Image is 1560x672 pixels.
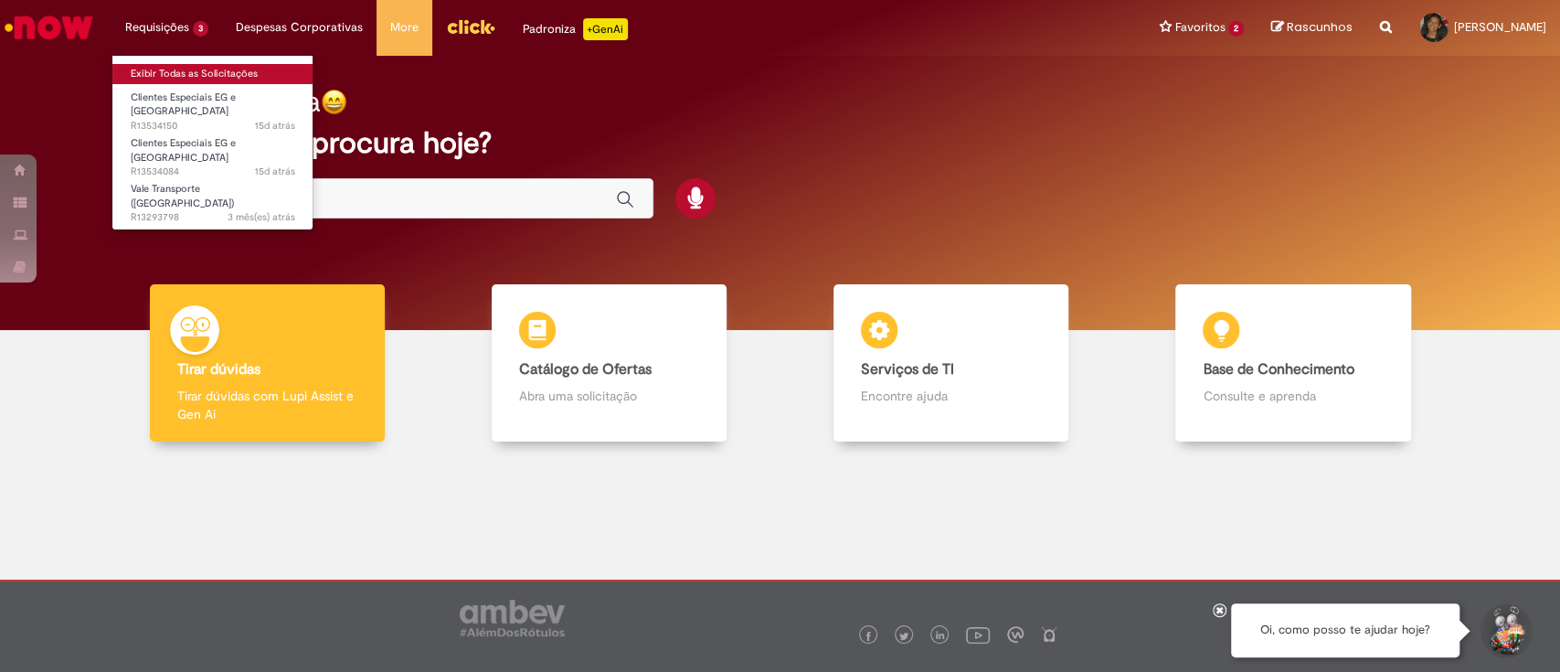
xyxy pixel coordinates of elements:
[131,165,295,179] span: R13534084
[966,623,990,646] img: logo_footer_youtube.png
[125,18,189,37] span: Requisições
[523,18,628,40] div: Padroniza
[131,182,234,210] span: Vale Transporte ([GEOGRAPHIC_DATA])
[583,18,628,40] p: +GenAi
[255,119,295,133] span: 15d atrás
[780,284,1122,443] a: Serviços de TI Encontre ajuda
[1007,626,1024,643] img: logo_footer_workplace.png
[147,127,1413,159] h2: O que você procura hoje?
[1231,603,1459,657] div: Oi, como posso te ajudar hoje?
[255,165,295,178] span: 15d atrás
[131,91,236,119] span: Clientes Especiais EG e [GEOGRAPHIC_DATA]
[96,284,438,443] a: Tirar dúvidas Tirar dúvidas com Lupi Assist e Gen Ai
[112,179,313,219] a: Aberto R13293798 : Vale Transporte (VT)
[111,55,313,230] ul: Requisições
[519,360,652,379] b: Catálogo de Ofertas
[193,21,208,37] span: 3
[236,18,363,37] span: Despesas Corporativas
[1041,626,1057,643] img: logo_footer_naosei.png
[1203,360,1353,379] b: Base de Conhecimento
[1287,18,1353,36] span: Rascunhos
[446,13,495,40] img: click_logo_yellow_360x200.png
[1203,387,1383,405] p: Consulte e aprenda
[177,360,260,379] b: Tirar dúvidas
[899,632,908,641] img: logo_footer_twitter.png
[228,210,295,224] span: 3 mês(es) atrás
[861,360,954,379] b: Serviços de TI
[1478,603,1533,658] button: Iniciar Conversa de Suporte
[1271,19,1353,37] a: Rascunhos
[1454,19,1546,35] span: [PERSON_NAME]
[1228,21,1244,37] span: 2
[112,133,313,173] a: Aberto R13534084 : Clientes Especiais EG e AS
[255,165,295,178] time: 15/09/2025 08:33:26
[1174,18,1225,37] span: Favoritos
[112,88,313,127] a: Aberto R13534150 : Clientes Especiais EG e AS
[864,632,873,641] img: logo_footer_facebook.png
[112,64,313,84] a: Exibir Todas as Solicitações
[131,119,295,133] span: R13534150
[861,387,1041,405] p: Encontre ajuda
[2,9,96,46] img: ServiceNow
[519,387,699,405] p: Abra uma solicitação
[228,210,295,224] time: 15/07/2025 09:34:52
[936,631,945,642] img: logo_footer_linkedin.png
[321,89,347,115] img: happy-face.png
[131,210,295,225] span: R13293798
[438,284,780,443] a: Catálogo de Ofertas Abra uma solicitação
[460,600,565,636] img: logo_footer_ambev_rotulo_gray.png
[131,136,236,165] span: Clientes Especiais EG e [GEOGRAPHIC_DATA]
[390,18,419,37] span: More
[1122,284,1464,443] a: Base de Conhecimento Consulte e aprenda
[177,387,357,423] p: Tirar dúvidas com Lupi Assist e Gen Ai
